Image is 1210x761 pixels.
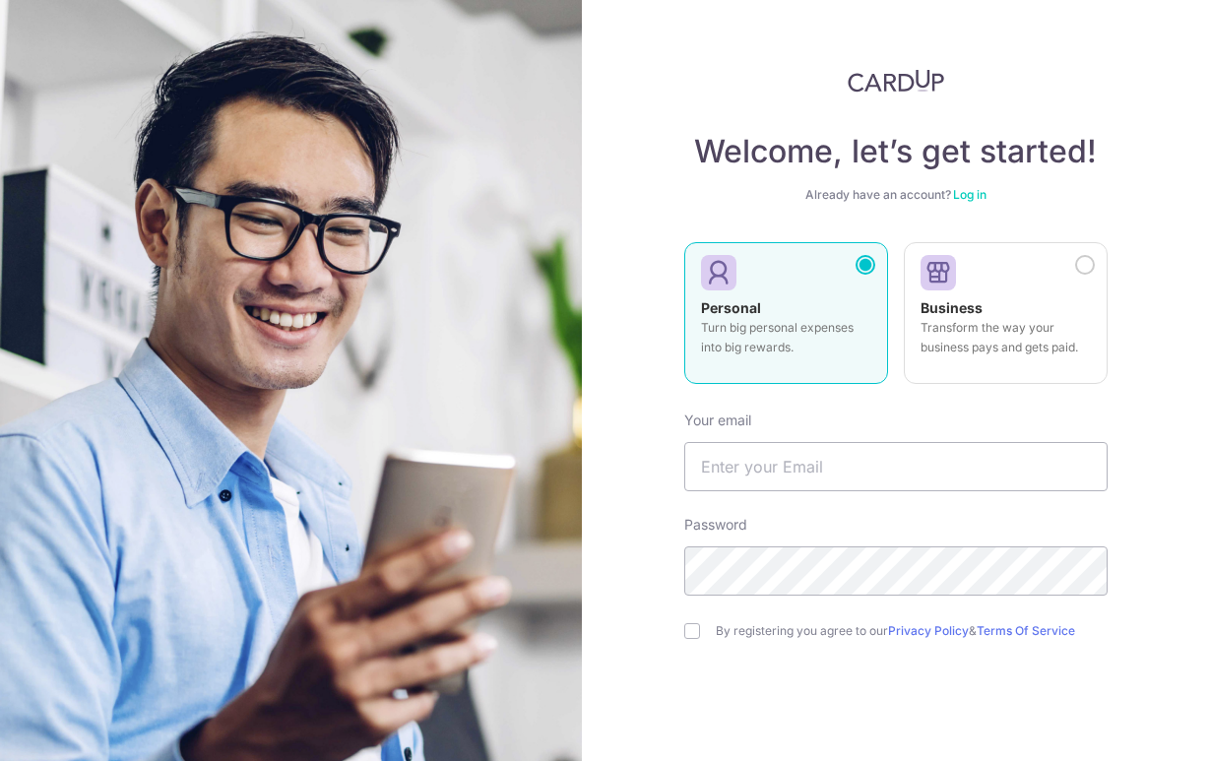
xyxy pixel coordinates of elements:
h4: Welcome, let’s get started! [684,132,1108,171]
label: Password [684,515,747,535]
p: Turn big personal expenses into big rewards. [701,318,871,357]
img: CardUp Logo [848,69,944,93]
div: Already have an account? [684,187,1108,203]
a: Privacy Policy [888,623,969,638]
a: Log in [953,187,987,202]
iframe: reCAPTCHA [746,678,1046,755]
a: Personal Turn big personal expenses into big rewards. [684,242,888,396]
label: By registering you agree to our & [716,623,1108,639]
strong: Personal [701,299,761,316]
strong: Business [921,299,983,316]
input: Enter your Email [684,442,1108,491]
label: Your email [684,411,751,430]
a: Business Transform the way your business pays and gets paid. [904,242,1108,396]
a: Terms Of Service [977,623,1075,638]
p: Transform the way your business pays and gets paid. [921,318,1091,357]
